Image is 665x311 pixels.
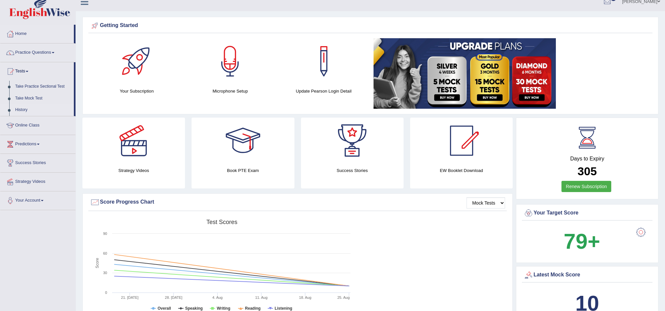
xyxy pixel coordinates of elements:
[212,296,223,299] tspan: 4. Aug
[0,43,76,60] a: Practice Questions
[275,306,292,311] tspan: Listening
[524,270,651,280] div: Latest Mock Score
[192,167,294,174] h4: Book PTE Exam
[165,296,182,299] tspan: 28. [DATE]
[90,21,651,31] div: Getting Started
[301,167,404,174] h4: Success Stories
[410,167,513,174] h4: EW Booklet Download
[158,306,171,311] tspan: Overall
[245,306,260,311] tspan: Reading
[95,258,100,269] tspan: Score
[0,191,76,208] a: Your Account
[337,296,349,299] tspan: 25. Aug
[12,81,74,93] a: Take Practice Sectional Test
[103,271,107,275] text: 30
[524,156,651,162] h4: Days to Expiry
[206,219,237,225] tspan: Test scores
[12,104,74,116] a: History
[564,229,600,253] b: 79+
[82,167,185,174] h4: Strategy Videos
[0,25,74,41] a: Home
[374,38,556,109] img: small5.jpg
[12,93,74,104] a: Take Mock Test
[217,306,230,311] tspan: Writing
[93,88,180,95] h4: Your Subscription
[299,296,311,299] tspan: 18. Aug
[524,208,651,218] div: Your Target Score
[103,251,107,255] text: 60
[0,135,76,152] a: Predictions
[90,197,505,207] div: Score Progress Chart
[0,116,76,133] a: Online Class
[255,296,267,299] tspan: 11. Aug
[105,291,107,295] text: 0
[561,181,611,192] a: Renew Subscription
[187,88,273,95] h4: Microphone Setup
[0,173,76,189] a: Strategy Videos
[185,306,203,311] tspan: Speaking
[578,165,597,178] b: 305
[0,154,76,170] a: Success Stories
[103,232,107,236] text: 90
[121,296,138,299] tspan: 21. [DATE]
[0,62,74,79] a: Tests
[280,88,367,95] h4: Update Pearson Login Detail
